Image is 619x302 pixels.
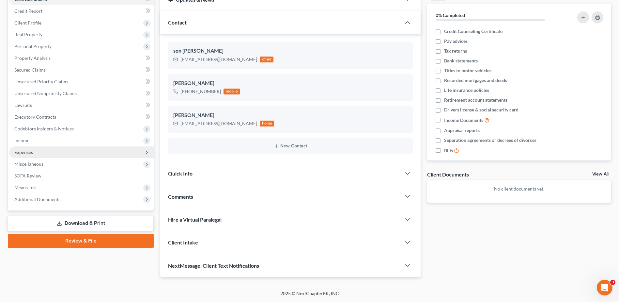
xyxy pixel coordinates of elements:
[14,91,77,96] span: Unsecured Nonpriority Claims
[444,127,480,134] span: Appraisal reports
[444,97,507,103] span: Retirement account statements
[168,262,259,269] span: NextMessage: Client Text Notifications
[14,126,74,131] span: Codebtors Insiders & Notices
[14,138,29,143] span: Income
[168,170,193,176] span: Quick Info
[444,137,536,143] span: Separation agreements or decrees of divorces
[444,67,491,74] span: Titles to motor vehicles
[173,47,408,55] div: son [PERSON_NAME]
[9,52,154,64] a: Property Analysis
[14,185,37,190] span: Means Test
[180,120,257,127] div: [EMAIL_ADDRESS][DOMAIN_NAME]
[14,8,42,14] span: Credit Report
[610,280,615,285] span: 3
[14,102,32,108] span: Lawsuits
[9,99,154,111] a: Lawsuits
[14,114,56,120] span: Executory Contracts
[224,89,240,94] div: mobile
[14,67,46,73] span: Secured Claims
[597,280,612,295] iframe: Intercom live chat
[9,64,154,76] a: Secured Claims
[124,290,496,302] div: 2025 © NextChapterBK, INC
[14,79,68,84] span: Unsecured Priority Claims
[14,196,60,202] span: Additional Documents
[260,121,274,126] div: home
[9,5,154,17] a: Credit Report
[14,149,33,155] span: Expenses
[592,172,609,176] a: View All
[14,161,43,167] span: Miscellaneous
[444,147,453,154] span: Bills
[9,170,154,182] a: SOFA Review
[432,186,606,192] p: No client documents yet.
[444,77,507,84] span: Recorded mortgages and deeds
[444,28,503,35] span: Credit Counseling Certificate
[8,234,154,248] a: Review & File
[444,117,483,124] span: Income Documents
[14,43,52,49] span: Personal Property
[9,88,154,99] a: Unsecured Nonpriority Claims
[260,57,273,62] div: other
[436,12,465,18] strong: 0% Completed
[173,143,408,149] button: New Contact
[168,193,193,200] span: Comments
[8,216,154,231] a: Download & Print
[14,55,51,61] span: Property Analysis
[444,48,467,54] span: Tax returns
[173,111,408,119] div: [PERSON_NAME]
[180,56,257,63] div: [EMAIL_ADDRESS][DOMAIN_NAME]
[444,87,489,93] span: Life insurance policies
[168,19,187,25] span: Contact
[9,76,154,88] a: Unsecured Priority Claims
[173,79,408,87] div: [PERSON_NAME]
[14,20,41,25] span: Client Profile
[168,239,198,245] span: Client Intake
[444,38,468,44] span: Pay advices
[444,107,518,113] span: Drivers license & social security card
[14,32,42,37] span: Real Property
[14,173,41,178] span: SOFA Review
[444,58,478,64] span: Bank statements
[9,111,154,123] a: Executory Contracts
[427,171,469,178] div: Client Documents
[168,216,222,223] span: Hire a Virtual Paralegal
[180,88,221,95] div: [PHONE_NUMBER]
